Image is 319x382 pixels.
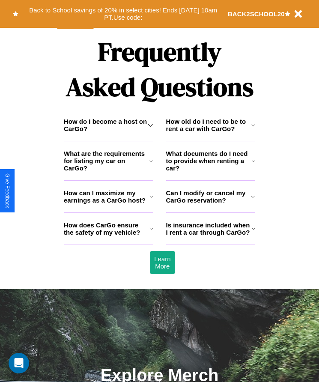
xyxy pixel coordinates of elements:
[166,118,251,132] h3: How old do I need to be to rent a car with CarGo?
[9,353,29,373] div: Open Intercom Messenger
[64,118,148,132] h3: How do I become a host on CarGo?
[228,10,285,18] b: BACK2SCHOOL20
[166,221,252,236] h3: Is insurance included when I rent a car through CarGo?
[64,221,149,236] h3: How does CarGo ensure the safety of my vehicle?
[18,4,228,24] button: Back to School savings of 20% in select cities! Ends [DATE] 10am PT.Use code:
[150,251,175,274] button: Learn More
[64,189,149,204] h3: How can I maximize my earnings as a CarGo host?
[166,189,251,204] h3: Can I modify or cancel my CarGo reservation?
[166,150,252,172] h3: What documents do I need to provide when renting a car?
[64,30,255,109] h1: Frequently Asked Questions
[64,150,149,172] h3: What are the requirements for listing my car on CarGo?
[4,173,10,208] div: Give Feedback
